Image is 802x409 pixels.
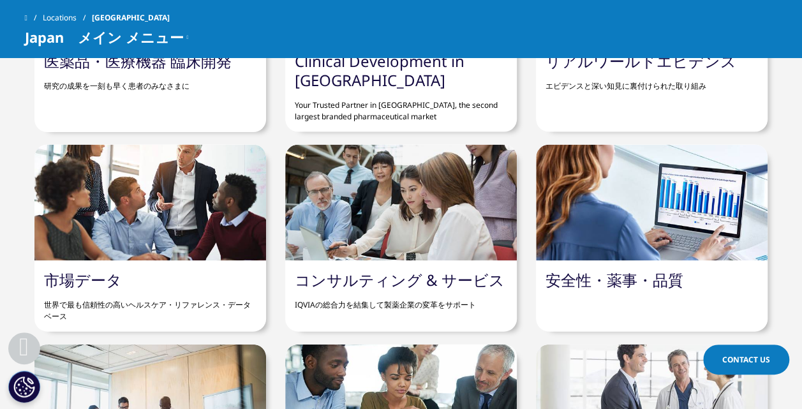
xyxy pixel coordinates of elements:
[546,50,736,71] a: リアルワールドエビデンス
[295,269,505,290] a: コンサルティング & サービス
[43,6,92,29] a: Locations
[722,354,770,365] span: Contact Us
[44,71,256,92] p: 研究の成果を一刻も早く患者のみなさまに
[703,345,789,375] a: Contact Us
[295,50,464,91] a: Clinical Development in [GEOGRAPHIC_DATA]
[546,269,683,290] a: 安全性・薬事・品質
[295,290,507,311] p: IQVIAの総合力を結集して製薬企業の変革をサポート
[44,269,122,290] a: 市場データ
[44,290,256,322] p: 世界で最も信頼性の高いヘルスケア・リファレンス・データベース
[295,90,507,123] p: Your Trusted Partner in [GEOGRAPHIC_DATA], the second largest branded pharmaceutical market
[546,71,758,92] p: エビデンスと深い知見に裏付けられた取り組み
[8,371,40,403] button: Cookie 設定
[44,50,232,71] a: 医薬品・医療機器 臨床開発
[25,29,184,45] span: Japan メイン メニュー
[92,6,170,29] span: [GEOGRAPHIC_DATA]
